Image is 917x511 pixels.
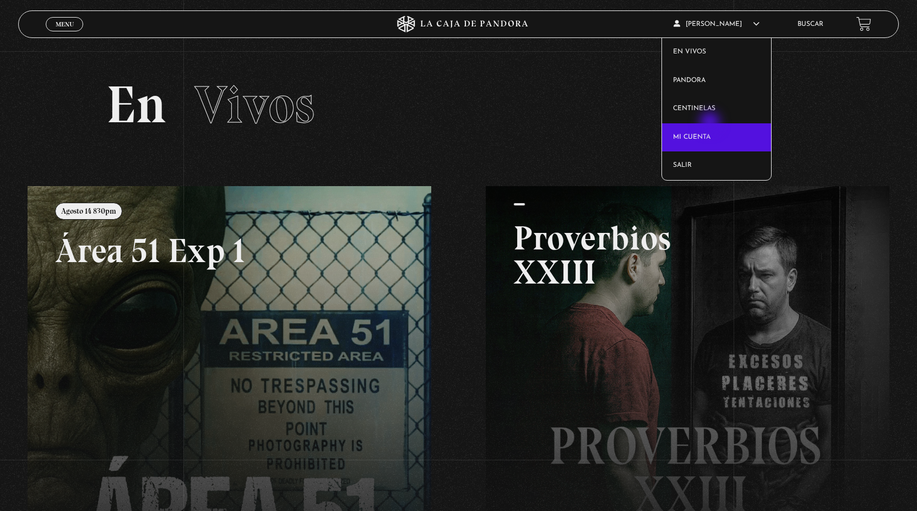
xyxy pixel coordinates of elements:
a: En vivos [662,38,771,67]
a: Centinelas [662,95,771,123]
h2: En [106,79,811,131]
a: Pandora [662,67,771,95]
span: Cerrar [52,30,78,37]
a: Mi cuenta [662,123,771,152]
a: Buscar [797,21,823,28]
a: View your shopping cart [856,17,871,31]
span: Vivos [194,73,314,136]
a: Salir [662,151,771,180]
span: [PERSON_NAME] [674,21,759,28]
span: Menu [56,21,74,28]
